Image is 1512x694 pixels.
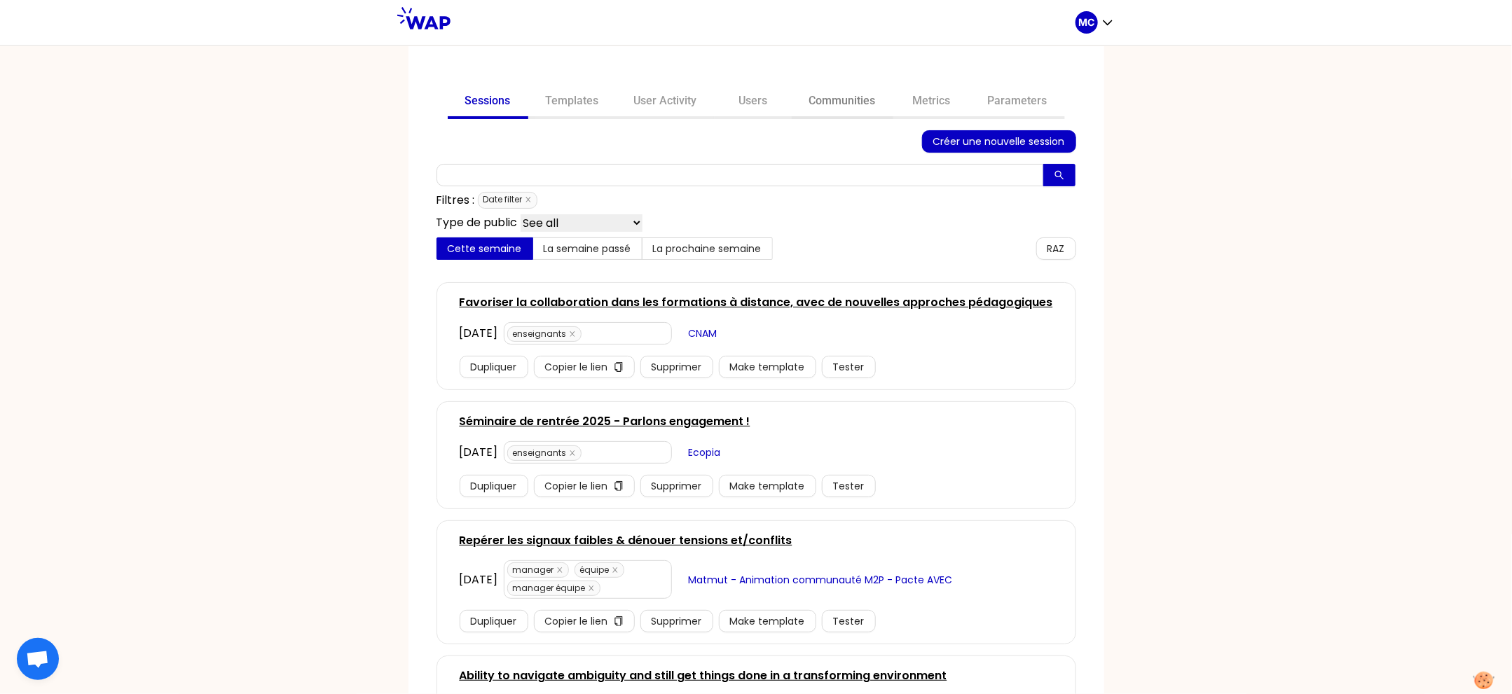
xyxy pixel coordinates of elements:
[460,475,528,497] button: Dupliquer
[525,196,532,203] span: close
[678,322,729,345] button: CNAM
[719,610,816,632] button: Make template
[471,478,517,494] span: Dupliquer
[545,613,608,629] span: Copier le lien
[922,130,1076,153] button: Créer une nouvelle session
[678,441,732,464] button: Ecopia
[569,450,576,457] span: close
[507,445,582,461] span: enseignants
[1054,170,1064,181] span: search
[448,85,528,119] a: Sessions
[689,326,717,341] span: CNAM
[460,667,947,684] a: Ability to navigate ambiguity and still get things done in a transforming environment
[507,562,569,578] span: manager
[652,478,702,494] span: Supprimer
[437,192,475,209] p: Filtres :
[652,613,702,629] span: Supprimer
[730,478,805,494] span: Make template
[652,359,702,375] span: Supprimer
[612,567,619,574] span: close
[614,362,624,373] span: copy
[1075,11,1115,34] button: MC
[460,571,498,588] div: [DATE]
[507,581,600,596] span: manager équipe
[1047,241,1065,256] span: RAZ
[822,610,876,632] button: Tester
[719,356,816,378] button: Make template
[534,356,635,378] button: Copier le liencopy
[460,294,1053,311] a: Favoriser la collaboration dans les formations à distance, avec de nouvelles approches pédagogiques
[460,444,498,461] div: [DATE]
[1043,164,1075,186] button: search
[545,478,608,494] span: Copier le lien
[528,85,617,119] a: Templates
[614,481,624,492] span: copy
[460,356,528,378] button: Dupliquer
[640,356,713,378] button: Supprimer
[822,356,876,378] button: Tester
[534,475,635,497] button: Copier le liencopy
[833,613,865,629] span: Tester
[715,85,792,119] a: Users
[833,359,865,375] span: Tester
[575,562,624,578] span: équipe
[640,610,713,632] button: Supprimer
[460,325,498,342] div: [DATE]
[534,610,635,632] button: Copier le liencopy
[471,359,517,375] span: Dupliquer
[730,613,805,629] span: Make template
[653,242,762,256] span: La prochaine semaine
[617,85,715,119] a: User Activity
[588,585,595,592] span: close
[640,475,713,497] button: Supprimer
[719,475,816,497] button: Make template
[689,445,721,460] span: Ecopia
[933,134,1065,149] span: Créer une nouvelle session
[556,567,563,574] span: close
[1036,237,1076,260] button: RAZ
[792,85,893,119] a: Communities
[460,610,528,632] button: Dupliquer
[460,532,792,549] a: Repérer les signaux faibles & dénouer tensions et/conflits
[689,572,953,588] span: Matmut - Animation communauté M2P - Pacte AVEC
[1079,15,1095,29] p: MC
[545,359,608,375] span: Copier le lien
[678,569,964,591] button: Matmut - Animation communauté M2P - Pacte AVEC
[471,613,517,629] span: Dupliquer
[833,478,865,494] span: Tester
[893,85,970,119] a: Metrics
[460,413,750,430] a: Séminaire de rentrée 2025 - Parlons engagement !
[17,638,59,680] div: Ouvrir le chat
[730,359,805,375] span: Make template
[478,192,537,209] span: Date filter
[614,616,624,627] span: copy
[822,475,876,497] button: Tester
[569,331,576,338] span: close
[437,214,518,232] p: Type de public
[970,85,1065,119] a: Parameters
[544,242,631,256] span: La semaine passé
[507,326,582,342] span: enseignants
[448,242,522,256] span: Cette semaine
